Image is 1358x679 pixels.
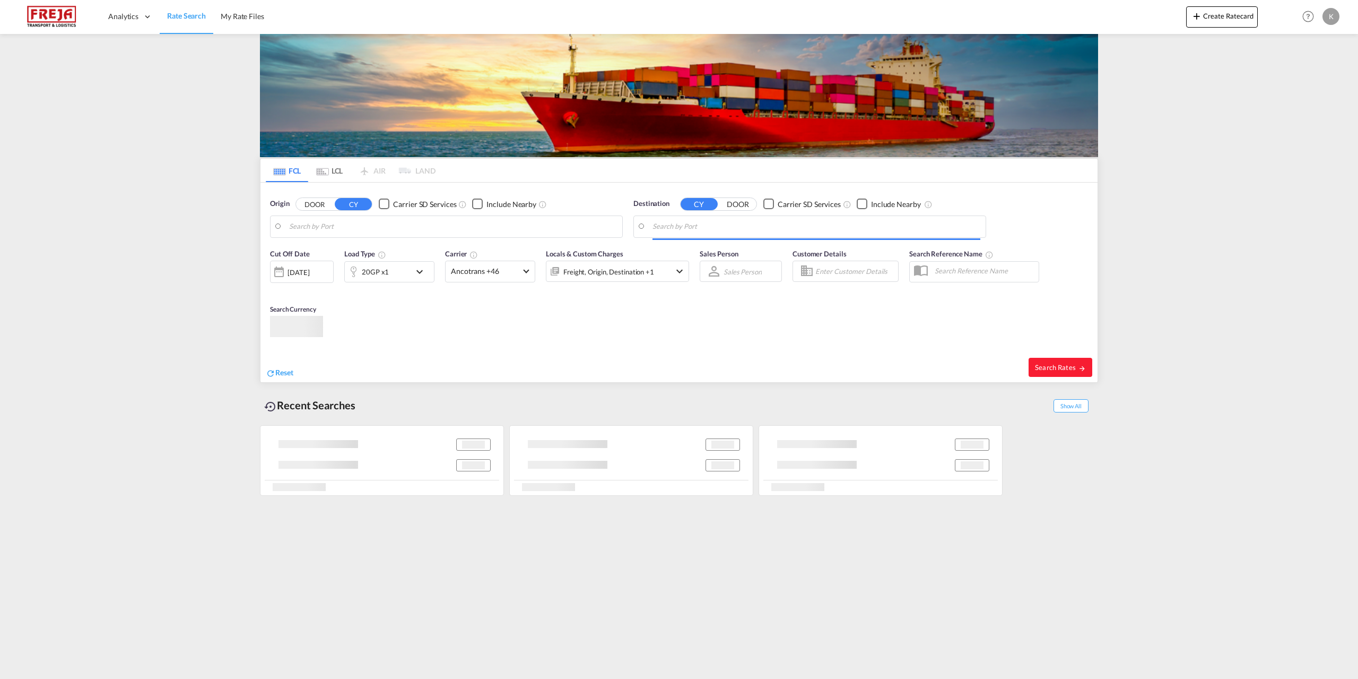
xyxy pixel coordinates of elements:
input: Search Reference Name [929,263,1039,279]
md-icon: Your search will be saved by the below given name [985,251,994,259]
div: Help [1299,7,1322,27]
button: Search Ratesicon-arrow-right [1029,358,1092,377]
md-checkbox: Checkbox No Ink [857,199,921,210]
md-icon: icon-information-outline [378,251,386,259]
button: DOOR [296,198,333,210]
input: Search by Port [289,219,617,235]
md-icon: icon-chevron-down [413,265,431,278]
div: Origin DOOR CY Checkbox No InkUnchecked: Search for CY (Container Yard) services for all selected... [260,183,1098,382]
md-icon: Unchecked: Ignores neighbouring ports when fetching rates.Checked : Includes neighbouring ports w... [924,200,933,209]
div: Carrier SD Services [778,199,841,210]
div: [DATE] [288,268,309,277]
md-icon: icon-backup-restore [264,400,277,413]
div: Freight Origin Destination Factory Stuffing [563,264,654,279]
md-icon: icon-plus 400-fg [1190,10,1203,22]
div: K [1322,8,1339,25]
md-icon: icon-refresh [266,368,275,378]
button: icon-plus 400-fgCreate Ratecard [1186,6,1258,28]
span: Search Currency [270,305,316,313]
md-tab-item: FCL [266,159,308,182]
span: Search Reference Name [909,250,994,258]
md-select: Sales Person [722,264,763,279]
md-checkbox: Checkbox No Ink [763,199,841,210]
span: Cut Off Date [270,250,310,258]
div: 20GP x1icon-chevron-down [344,261,434,282]
span: Rate Search [167,11,206,20]
md-tab-item: LCL [308,159,351,182]
span: Customer Details [793,250,846,258]
md-icon: The selected Trucker/Carrierwill be displayed in the rate results If the rates are from another f... [469,251,478,259]
md-datepicker: Select [270,282,278,296]
span: Sales Person [700,250,738,258]
span: Load Type [344,250,386,258]
span: Analytics [108,11,138,22]
input: Search by Port [652,219,980,235]
span: Help [1299,7,1317,25]
button: CY [335,198,372,210]
md-icon: Unchecked: Ignores neighbouring ports when fetching rates.Checked : Includes neighbouring ports w... [538,200,547,209]
img: 586607c025bf11f083711d99603023e7.png [16,5,88,29]
md-icon: icon-arrow-right [1078,365,1086,372]
div: [DATE] [270,261,334,283]
div: Include Nearby [486,199,536,210]
md-checkbox: Checkbox No Ink [379,199,456,210]
span: Show All [1054,399,1089,412]
span: Origin [270,199,289,209]
md-icon: icon-chevron-down [673,265,686,278]
div: Recent Searches [260,393,360,417]
div: 20GP x1 [362,264,389,279]
div: icon-refreshReset [266,367,293,379]
span: Destination [633,199,669,209]
button: DOOR [719,198,756,210]
img: LCL+%26+FCL+BACKGROUND.png [260,34,1098,157]
span: Ancotrans +46 [451,266,520,277]
md-checkbox: Checkbox No Ink [472,199,536,210]
div: Include Nearby [871,199,921,210]
span: Locals & Custom Charges [546,250,623,258]
input: Enter Customer Details [815,263,895,279]
div: Carrier SD Services [393,199,456,210]
button: CY [681,198,718,210]
span: Search Rates [1035,363,1086,372]
md-icon: Unchecked: Search for CY (Container Yard) services for all selected carriers.Checked : Search for... [843,200,851,209]
span: My Rate Files [221,12,264,21]
md-pagination-wrapper: Use the left and right arrow keys to navigate between tabs [266,159,436,182]
md-icon: Unchecked: Search for CY (Container Yard) services for all selected carriers.Checked : Search for... [458,200,467,209]
span: Reset [275,368,293,377]
div: Freight Origin Destination Factory Stuffingicon-chevron-down [546,261,689,282]
span: Carrier [445,250,478,258]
